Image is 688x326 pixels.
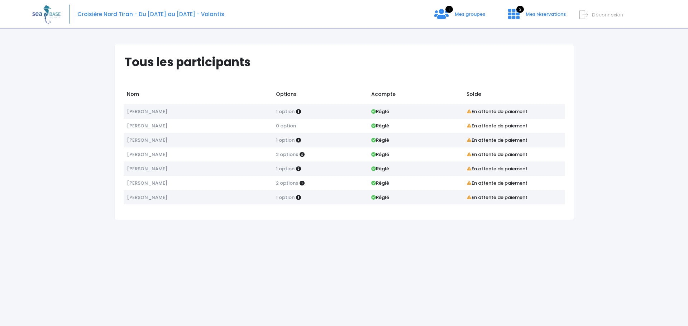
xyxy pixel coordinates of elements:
[127,122,167,129] span: [PERSON_NAME]
[429,13,491,20] a: 1 Mes groupes
[371,180,389,186] strong: Réglé
[127,108,167,115] span: [PERSON_NAME]
[467,180,527,186] strong: En attente de paiement
[371,194,389,201] strong: Réglé
[463,87,565,104] td: Solde
[467,165,527,172] strong: En attente de paiement
[127,180,167,186] span: [PERSON_NAME]
[526,11,566,18] span: Mes réservations
[371,108,389,115] strong: Réglé
[127,137,167,143] span: [PERSON_NAME]
[467,122,527,129] strong: En attente de paiement
[77,10,224,18] span: Croisière Nord Tiran - Du [DATE] au [DATE] - Volantis
[516,6,524,13] span: 3
[276,194,295,201] span: 1 option
[368,87,463,104] td: Acompte
[371,122,389,129] strong: Réglé
[127,194,167,201] span: [PERSON_NAME]
[592,11,623,18] span: Déconnexion
[276,137,295,143] span: 1 option
[467,108,527,115] strong: En attente de paiement
[371,137,389,143] strong: Réglé
[371,151,389,158] strong: Réglé
[276,151,298,158] span: 2 options
[371,165,389,172] strong: Réglé
[445,6,453,13] span: 1
[467,151,527,158] strong: En attente de paiement
[272,87,368,104] td: Options
[276,180,298,186] span: 2 options
[276,122,296,129] span: 0 option
[125,55,570,69] h1: Tous les participants
[276,165,295,172] span: 1 option
[502,13,570,20] a: 3 Mes réservations
[455,11,485,18] span: Mes groupes
[467,137,527,143] strong: En attente de paiement
[467,194,527,201] strong: En attente de paiement
[276,108,295,115] span: 1 option
[124,87,273,104] td: Nom
[127,165,167,172] span: [PERSON_NAME]
[127,151,167,158] span: [PERSON_NAME]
